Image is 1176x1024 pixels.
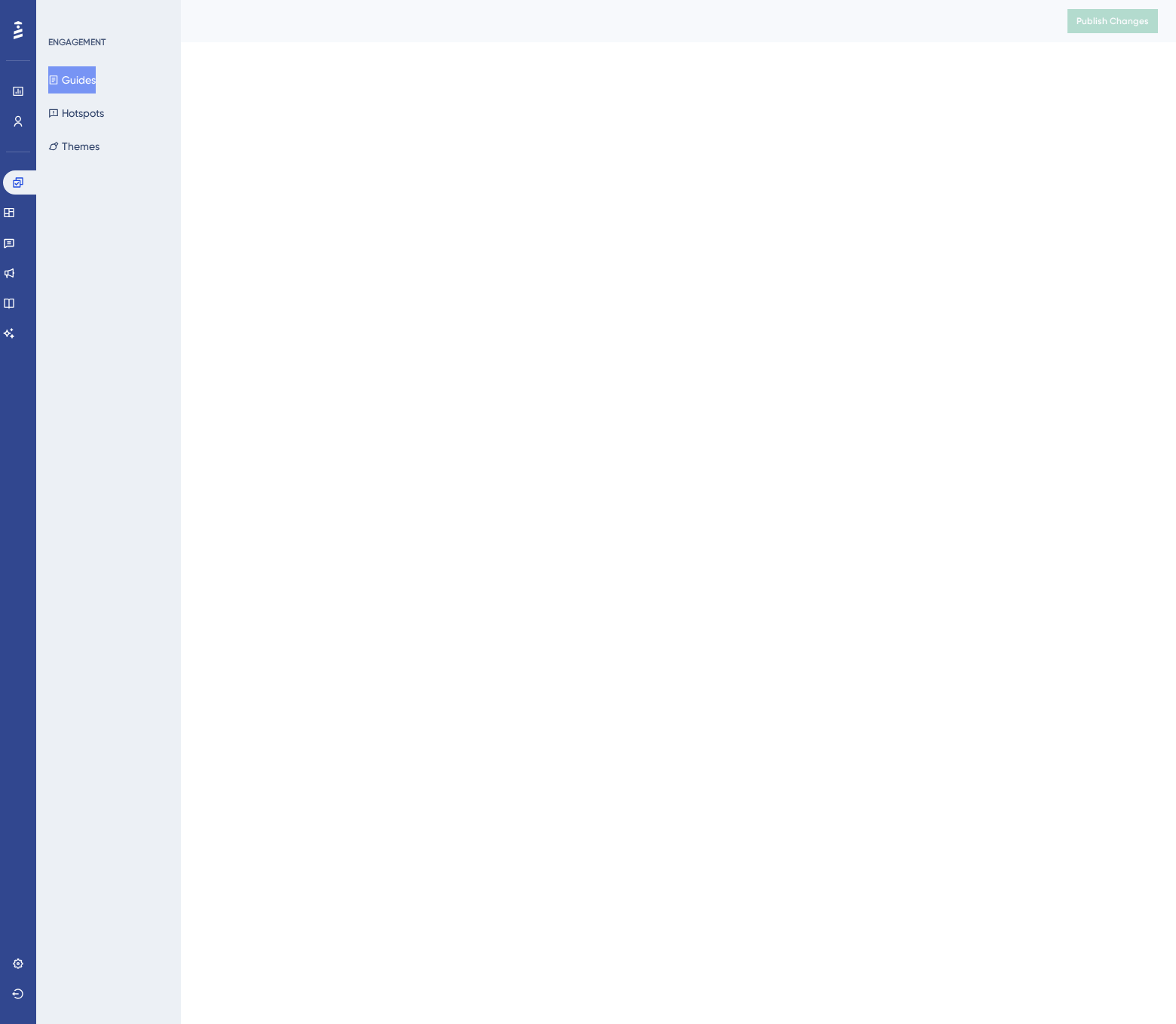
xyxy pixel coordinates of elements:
[48,66,96,94] button: Guides
[48,100,104,127] button: Hotspots
[48,133,100,160] button: Themes
[1067,9,1158,33] button: Publish Changes
[1076,15,1149,27] span: Publish Changes
[48,36,106,48] div: ENGAGEMENT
